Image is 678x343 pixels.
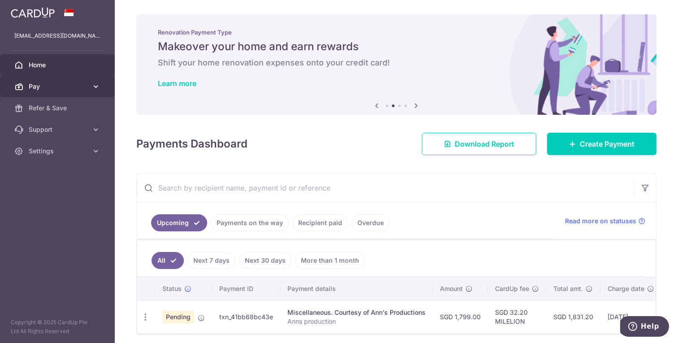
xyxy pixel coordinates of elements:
a: Upcoming [151,214,207,231]
img: Renovation banner [136,14,656,115]
span: Pending [162,311,194,323]
img: CardUp [11,7,55,18]
span: Download Report [455,139,514,149]
span: Pay [29,82,88,91]
span: Status [162,284,182,293]
input: Search by recipient name, payment id or reference [137,174,635,202]
td: [DATE] [600,300,661,333]
td: txn_41bb68bc43e [212,300,280,333]
span: Support [29,125,88,134]
a: Create Payment [547,133,656,155]
iframe: Opens a widget where you can find more information [620,316,669,339]
a: All [152,252,184,269]
th: Payment details [280,277,433,300]
a: Next 7 days [187,252,235,269]
span: Create Payment [580,139,635,149]
a: Read more on statuses [565,217,645,226]
a: Overdue [352,214,390,231]
span: Amount [440,284,463,293]
a: Learn more [158,79,196,88]
th: Payment ID [212,277,280,300]
div: Miscellaneous. Courtesy of Ann's Productions [287,308,426,317]
span: CardUp fee [495,284,529,293]
span: Charge date [608,284,644,293]
td: SGD 1,831.20 [546,300,600,333]
span: Total amt. [553,284,583,293]
p: [EMAIL_ADDRESS][DOMAIN_NAME] [14,31,100,40]
p: Anns production [287,317,426,326]
h4: Payments Dashboard [136,136,248,152]
a: Download Report [422,133,536,155]
a: Next 30 days [239,252,291,269]
h5: Makeover your home and earn rewards [158,39,635,54]
a: Recipient paid [292,214,348,231]
td: SGD 32.20 MILELION [488,300,546,333]
span: Settings [29,147,88,156]
td: SGD 1,799.00 [433,300,488,333]
h6: Shift your home renovation expenses onto your credit card! [158,57,635,68]
span: Refer & Save [29,104,88,113]
a: More than 1 month [295,252,365,269]
span: Home [29,61,88,69]
a: Payments on the way [211,214,289,231]
p: Renovation Payment Type [158,29,635,36]
span: Read more on statuses [565,217,636,226]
